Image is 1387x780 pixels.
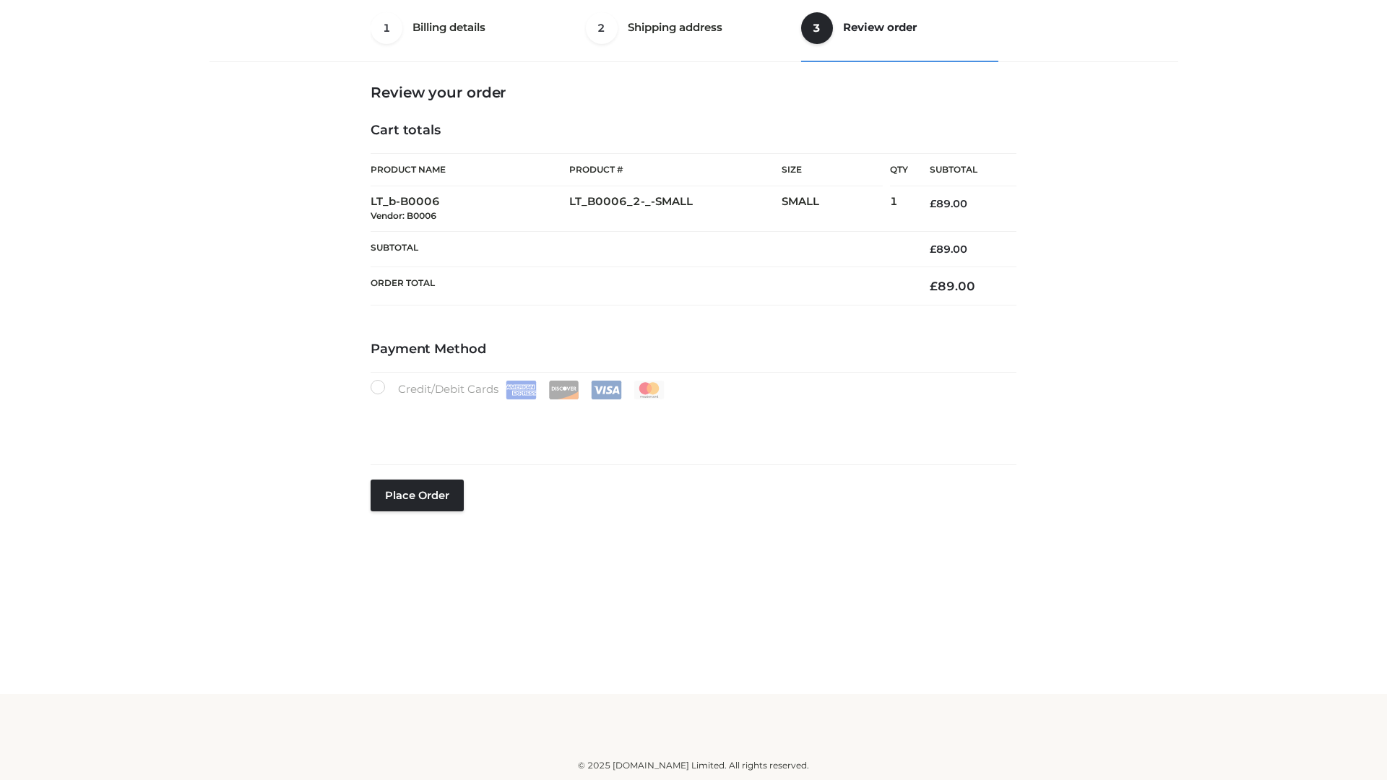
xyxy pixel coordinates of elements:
div: © 2025 [DOMAIN_NAME] Limited. All rights reserved. [215,758,1172,773]
span: £ [930,243,936,256]
img: Discover [548,381,579,399]
h4: Cart totals [371,123,1016,139]
span: £ [930,279,938,293]
bdi: 89.00 [930,243,967,256]
td: LT_B0006_2-_-SMALL [569,186,782,232]
h3: Review your order [371,84,1016,101]
td: 1 [890,186,908,232]
img: Amex [506,381,537,399]
img: Visa [591,381,622,399]
th: Subtotal [371,231,908,266]
td: LT_b-B0006 [371,186,569,232]
td: SMALL [782,186,890,232]
h4: Payment Method [371,342,1016,357]
iframe: Secure payment input frame [368,396,1014,449]
th: Size [782,154,883,186]
th: Order Total [371,267,908,305]
th: Subtotal [908,154,1016,186]
span: £ [930,197,936,210]
bdi: 89.00 [930,279,975,293]
th: Qty [890,153,908,186]
small: Vendor: B0006 [371,210,436,221]
button: Place order [371,480,464,511]
th: Product # [569,153,782,186]
bdi: 89.00 [930,197,967,210]
img: Mastercard [634,381,665,399]
th: Product Name [371,153,569,186]
label: Credit/Debit Cards [371,380,666,399]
